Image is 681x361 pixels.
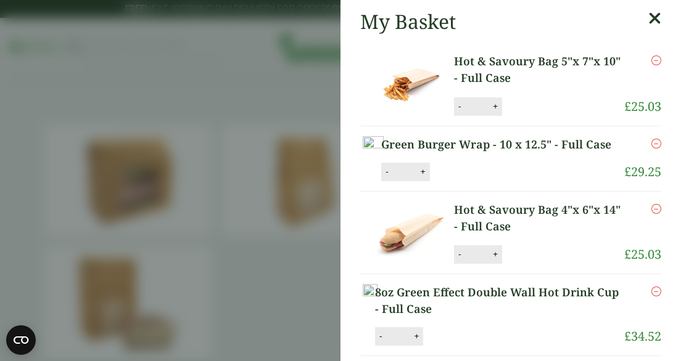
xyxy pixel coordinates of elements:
button: - [455,101,464,112]
span: £ [624,98,631,115]
button: - [382,166,392,177]
a: Remove this item [651,284,661,299]
a: Remove this item [651,136,661,151]
span: £ [624,328,631,344]
bdi: 25.03 [624,246,661,262]
bdi: 34.52 [624,328,661,344]
bdi: 29.25 [624,163,661,180]
bdi: 25.03 [624,98,661,115]
button: + [417,166,429,177]
a: Hot & Savoury Bag 4"x 6"x 14" - Full Case [454,201,624,235]
button: Open CMP widget [6,325,36,355]
h2: My Basket [360,10,456,33]
a: Hot & Savoury Bag 5"x 7"x 10" - Full Case [454,53,624,86]
span: £ [624,246,631,262]
button: - [376,331,386,341]
span: £ [624,163,631,180]
a: Remove this item [651,201,661,216]
a: Green Burger Wrap - 10 x 12.5" - Full Case [381,136,617,153]
button: + [410,331,423,341]
button: + [489,249,501,259]
button: - [455,249,464,259]
a: 8oz Green Effect Double Wall Hot Drink Cup - Full Case [375,284,624,317]
a: Remove this item [651,53,661,68]
button: + [489,101,501,112]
